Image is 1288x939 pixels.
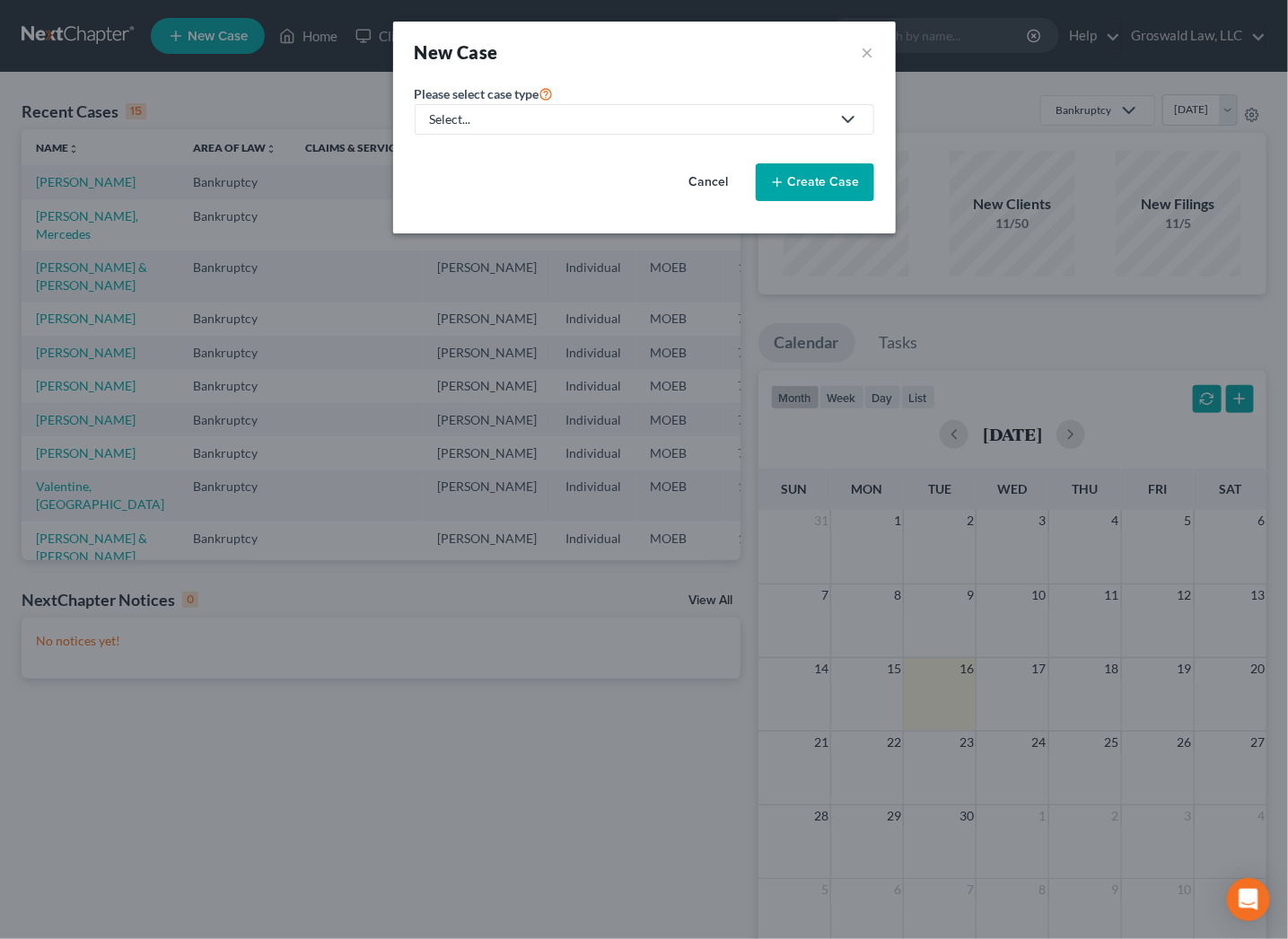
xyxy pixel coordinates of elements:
[862,39,874,65] button: ×
[1227,878,1270,921] div: Open Intercom Messenger
[670,164,749,200] button: Cancel
[415,41,498,63] strong: New Case
[430,110,830,128] div: Select...
[756,163,874,201] button: Create Case
[415,86,539,101] span: Please select case type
